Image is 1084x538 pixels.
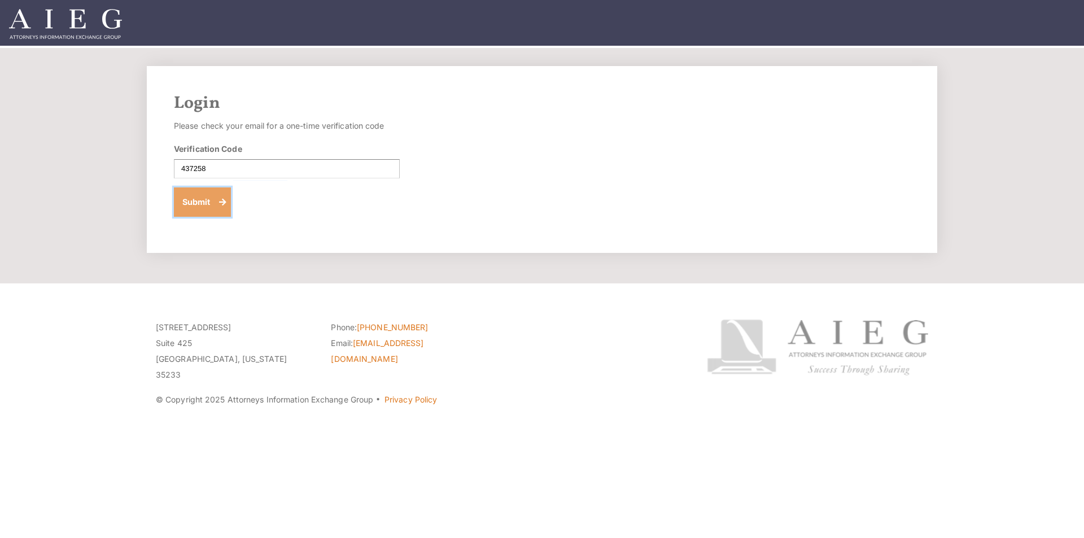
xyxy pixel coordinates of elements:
[375,399,381,405] span: ·
[357,322,428,332] a: [PHONE_NUMBER]
[9,9,122,39] img: Attorneys Information Exchange Group
[174,93,910,113] h2: Login
[174,187,231,217] button: Submit
[174,118,400,134] p: Please check your email for a one-time verification code
[174,143,242,155] label: Verification Code
[331,335,489,367] li: Email:
[156,320,314,383] p: [STREET_ADDRESS] Suite 425 [GEOGRAPHIC_DATA], [US_STATE] 35233
[707,320,928,375] img: Attorneys Information Exchange Group logo
[331,320,489,335] li: Phone:
[331,338,423,364] a: [EMAIL_ADDRESS][DOMAIN_NAME]
[384,395,437,404] a: Privacy Policy
[156,392,665,408] p: © Copyright 2025 Attorneys Information Exchange Group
